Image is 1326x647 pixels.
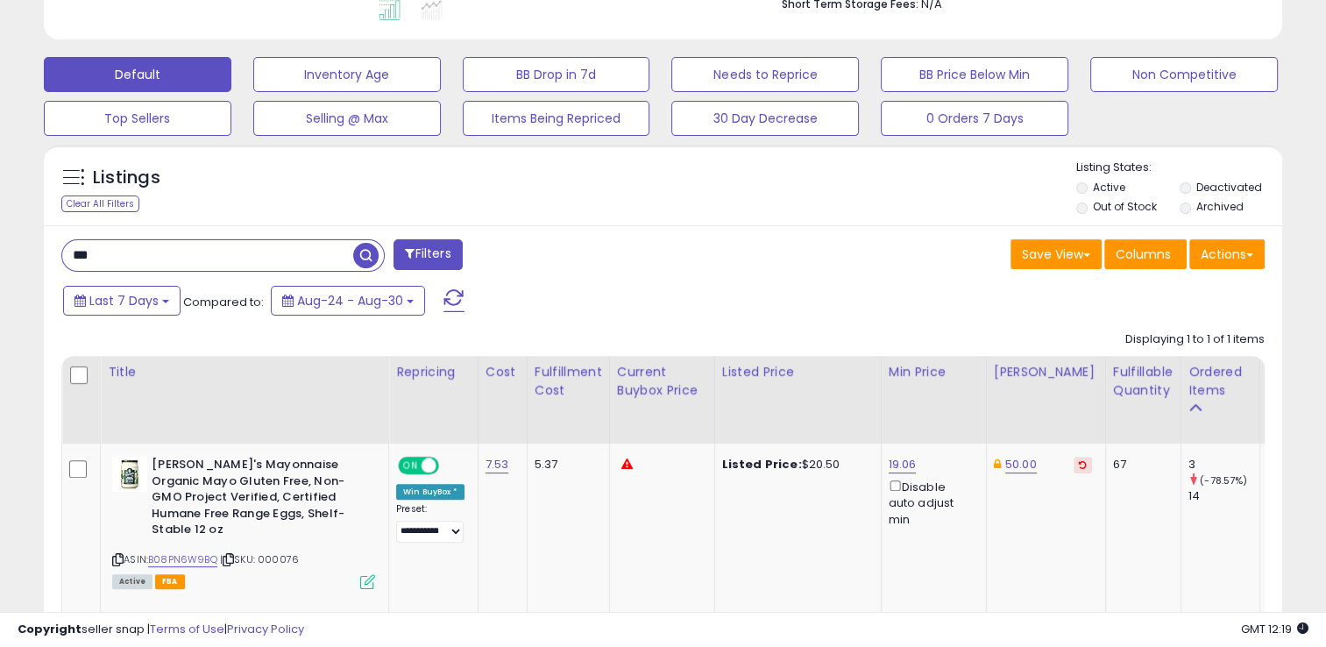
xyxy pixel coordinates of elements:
div: 5.37 [535,457,596,473]
a: Terms of Use [150,621,224,637]
label: Deactivated [1196,180,1262,195]
button: Last 7 Days [63,286,181,316]
span: Compared to: [183,294,264,310]
button: 0 Orders 7 Days [881,101,1068,136]
span: Last 7 Days [89,292,159,309]
img: 610tYg7PlTL._SL40_.jpg [112,457,147,492]
button: BB Price Below Min [881,57,1068,92]
button: Top Sellers [44,101,231,136]
button: Items Being Repriced [463,101,650,136]
span: OFF [436,459,464,473]
div: Fulfillable Quantity [1113,363,1174,400]
span: Aug-24 - Aug-30 [297,292,403,309]
button: Default [44,57,231,92]
div: $20.50 [722,457,868,473]
button: Needs to Reprice [671,57,859,92]
div: Current Buybox Price [617,363,707,400]
div: Min Price [889,363,979,381]
span: ON [400,459,422,473]
a: Privacy Policy [227,621,304,637]
a: 19.06 [889,456,917,473]
div: Ordered Items [1188,363,1252,400]
small: (-78.57%) [1200,473,1247,487]
div: Fulfillment Cost [535,363,602,400]
div: [PERSON_NAME] [994,363,1098,381]
b: Listed Price: [722,456,802,473]
div: 14 [1188,488,1259,504]
div: 67 [1113,457,1167,473]
span: | SKU: 000076 [220,552,299,566]
a: 50.00 [1005,456,1037,473]
button: Non Competitive [1090,57,1278,92]
div: ASIN: [112,457,375,587]
strong: Copyright [18,621,82,637]
p: Listing States: [1076,160,1282,176]
button: Filters [394,239,462,270]
b: [PERSON_NAME]'s Mayonnaise Organic Mayo Gluten Free, Non-GMO Project Verified, Certified Humane F... [152,457,365,543]
button: 30 Day Decrease [671,101,859,136]
div: seller snap | | [18,622,304,638]
div: Clear All Filters [61,196,139,212]
div: Listed Price [722,363,874,381]
span: 2025-09-7 12:19 GMT [1241,621,1308,637]
label: Archived [1196,199,1244,214]
h5: Listings [93,166,160,190]
button: BB Drop in 7d [463,57,650,92]
div: Cost [486,363,520,381]
div: Preset: [396,503,464,543]
div: 3 [1188,457,1259,473]
span: Columns [1116,245,1171,263]
span: All listings currently available for purchase on Amazon [112,574,152,589]
a: B08PN6W9BQ [148,552,217,567]
button: Aug-24 - Aug-30 [271,286,425,316]
button: Save View [1010,239,1102,269]
label: Out of Stock [1093,199,1157,214]
i: Revert to store-level Dynamic Max Price [1079,460,1087,469]
div: Title [108,363,381,381]
a: 7.53 [486,456,509,473]
button: Actions [1189,239,1265,269]
div: Repricing [396,363,471,381]
span: FBA [155,574,185,589]
div: Win BuyBox * [396,484,464,500]
div: Disable auto adjust min [889,477,973,528]
div: Displaying 1 to 1 of 1 items [1125,331,1265,348]
button: Selling @ Max [253,101,441,136]
label: Active [1093,180,1125,195]
i: This overrides the store level Dynamic Max Price for this listing [994,459,1001,470]
button: Columns [1104,239,1187,269]
button: Inventory Age [253,57,441,92]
